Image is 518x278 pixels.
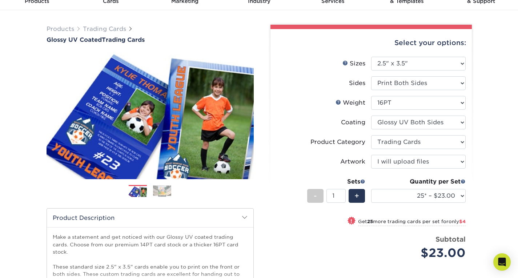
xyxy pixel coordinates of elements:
[276,29,466,57] div: Select your options:
[153,185,171,197] img: Trading Cards 02
[83,25,126,32] a: Trading Cards
[377,244,466,262] div: $23.00
[493,253,511,271] div: Open Intercom Messenger
[129,185,147,198] img: Trading Cards 01
[47,36,254,43] a: Glossy UV CoatedTrading Cards
[358,219,466,226] small: Get more trading cards per set for
[435,235,466,243] strong: Subtotal
[449,219,466,224] span: only
[342,59,365,68] div: Sizes
[341,118,365,127] div: Coating
[459,219,466,224] span: $4
[340,157,365,166] div: Artwork
[307,177,365,186] div: Sets
[47,36,102,43] span: Glossy UV Coated
[350,217,352,225] span: !
[47,25,74,32] a: Products
[314,190,317,201] span: -
[371,177,466,186] div: Quantity per Set
[310,138,365,146] div: Product Category
[47,44,254,187] img: Glossy UV Coated 01
[336,98,365,107] div: Weight
[354,190,359,201] span: +
[47,209,253,227] h2: Product Description
[47,36,254,43] h1: Trading Cards
[367,219,373,224] strong: 25
[349,79,365,88] div: Sides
